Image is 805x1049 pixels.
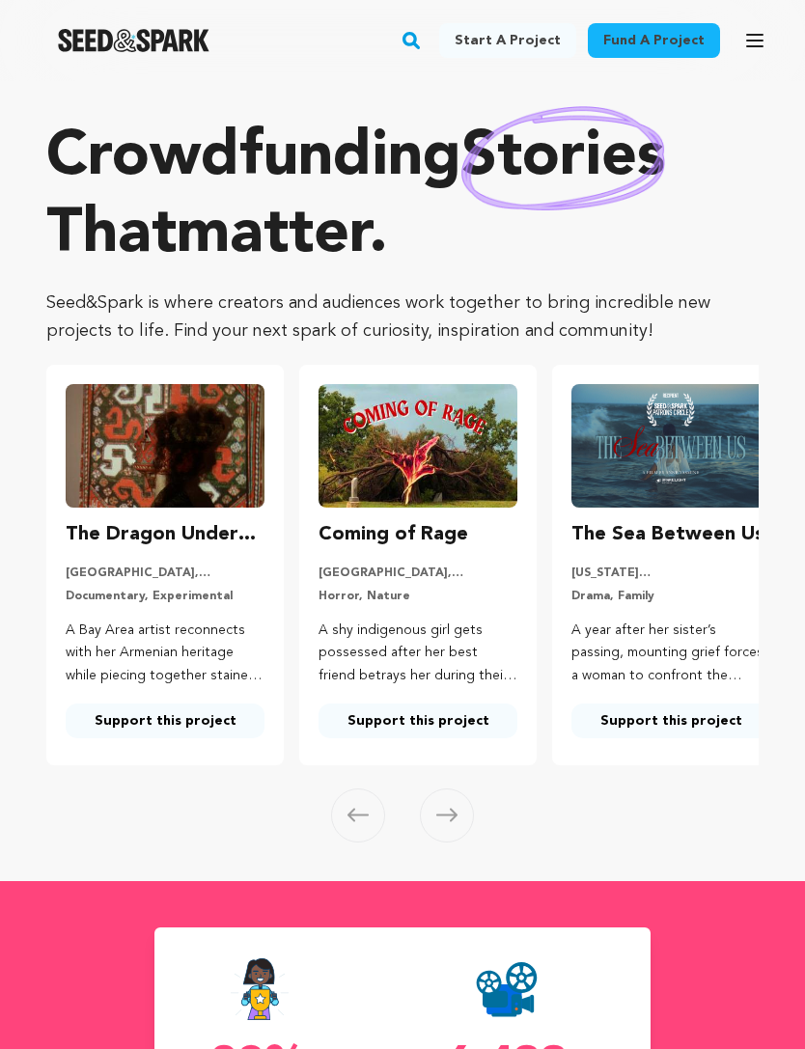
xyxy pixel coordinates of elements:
[571,566,770,581] p: [US_STATE][GEOGRAPHIC_DATA], [US_STATE] | Film Short
[319,620,517,688] p: A shy indigenous girl gets possessed after her best friend betrays her during their annual campin...
[319,589,517,604] p: Horror, Nature
[66,620,264,688] p: A Bay Area artist reconnects with her Armenian heritage while piecing together stained glass frag...
[571,620,770,688] p: A year after her sister’s passing, mounting grief forces a woman to confront the secrets, silence...
[588,23,720,58] a: Fund a project
[319,566,517,581] p: [GEOGRAPHIC_DATA], [US_STATE] | Film Short
[66,384,264,508] img: The Dragon Under Our Feet image
[319,519,468,550] h3: Coming of Rage
[230,958,290,1020] img: Seed&Spark Success Rate Icon
[177,205,369,266] span: matter
[46,290,759,345] p: Seed&Spark is where creators and audiences work together to bring incredible new projects to life...
[571,519,764,550] h3: The Sea Between Us
[461,106,665,211] img: hand sketched image
[319,704,517,738] a: Support this project
[571,384,770,508] img: The Sea Between Us image
[319,384,517,508] img: Coming of Rage image
[439,23,576,58] a: Start a project
[66,589,264,604] p: Documentary, Experimental
[571,704,770,738] a: Support this project
[58,29,209,52] a: Seed&Spark Homepage
[58,29,209,52] img: Seed&Spark Logo Dark Mode
[66,566,264,581] p: [GEOGRAPHIC_DATA], [US_STATE] | Film Feature
[66,704,264,738] a: Support this project
[46,120,759,274] p: Crowdfunding that .
[571,589,770,604] p: Drama, Family
[66,519,264,550] h3: The Dragon Under Our Feet
[476,958,538,1020] img: Seed&Spark Projects Created Icon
